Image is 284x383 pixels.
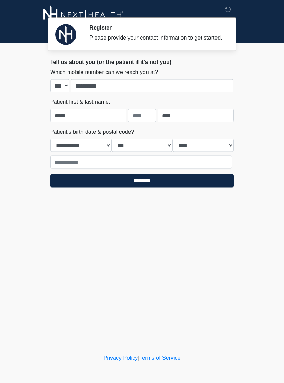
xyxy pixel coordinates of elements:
[50,68,158,76] label: Which mobile number can we reach you at?
[104,355,138,361] a: Privacy Policy
[43,5,123,24] img: Next-Health Logo
[139,355,180,361] a: Terms of Service
[50,128,134,136] label: Patient's birth date & postal code?
[138,355,139,361] a: |
[55,24,76,45] img: Agent Avatar
[89,34,223,42] div: Please provide your contact information to get started.
[50,59,234,65] h2: Tell us about you (or the patient if it's not you)
[50,98,110,106] label: Patient first & last name:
